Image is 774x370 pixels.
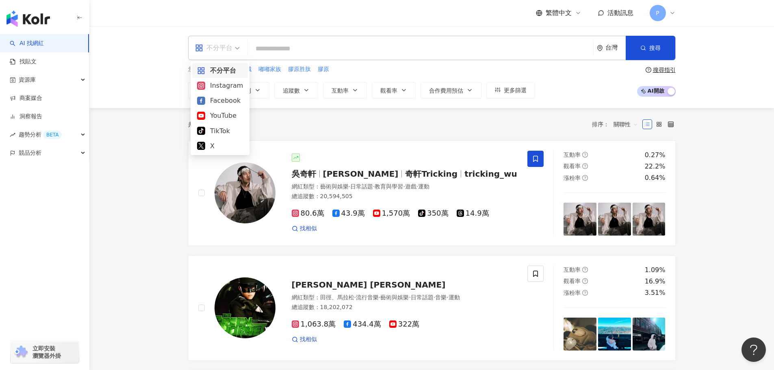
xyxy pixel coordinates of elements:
div: 總追蹤數 ： 20,594,505 [292,193,518,201]
span: 互動率 [332,87,349,94]
button: 類型 [188,82,226,98]
a: 洞察報告 [10,113,42,121]
span: 田徑、馬拉松 [320,294,354,301]
img: post-image [633,203,666,236]
img: post-image [633,318,666,351]
img: KOL Avatar [215,277,275,338]
div: 0.64% [645,173,666,182]
div: 台灣 [605,44,626,51]
span: 互動率 [564,266,581,273]
div: Instagram [197,80,243,91]
span: 繁體中文 [546,9,572,17]
span: 合作費用預估 [429,87,463,94]
span: question-circle [582,290,588,296]
button: 合作費用預估 [421,82,481,98]
button: 更多篩選 [486,82,535,98]
a: 找貼文 [10,58,37,66]
span: 43.9萬 [332,209,365,218]
img: post-image [564,203,596,236]
span: 1,063.8萬 [292,320,336,329]
img: KOL Avatar [215,162,275,223]
span: · [379,294,380,301]
span: 吳奇軒 [292,169,316,179]
span: 嘟嘟家族 [258,65,281,74]
img: post-image [598,318,631,351]
span: · [409,294,410,301]
span: · [373,183,375,190]
button: 觀看率 [372,82,416,98]
span: 遊戲 [405,183,416,190]
span: 流行音樂 [356,294,379,301]
div: 網紅類型 ： [292,183,518,191]
span: 搜尋 [649,45,661,51]
span: 活動訊息 [607,9,633,17]
div: 排序： [592,118,642,131]
span: 運動 [449,294,460,301]
span: 追蹤數 [283,87,300,94]
span: 14.9萬 [457,209,489,218]
a: 找相似 [292,225,317,233]
span: 80.6萬 [292,209,324,218]
span: · [447,294,448,301]
span: 觀看率 [564,163,581,169]
button: 追蹤數 [274,82,318,98]
img: post-image [564,318,596,351]
span: [PERSON_NAME] [PERSON_NAME] [292,280,446,290]
iframe: Help Scout Beacon - Open [741,338,766,362]
span: 更多篩選 [504,87,527,93]
div: 不分平台 [195,41,232,54]
div: 網紅類型 ： [292,294,518,302]
span: 音樂 [435,294,447,301]
span: 找相似 [300,225,317,233]
span: 資源庫 [19,71,36,89]
div: 0.27% [645,151,666,160]
span: 藝術與娛樂 [320,183,349,190]
span: 立即安裝 瀏覽器外掛 [33,345,61,359]
div: 不分平台 [197,65,243,76]
div: 22.2% [645,162,666,171]
span: 膠原 [318,65,329,74]
img: chrome extension [13,346,29,359]
span: tricking_wu [464,169,517,179]
button: 互動率 [323,82,367,98]
span: question-circle [646,67,651,73]
img: logo [7,11,50,27]
span: appstore [197,67,205,75]
button: 嘟嘟家族 [258,65,282,74]
span: question-circle [582,267,588,273]
a: 找相似 [292,335,317,344]
span: 322萬 [389,320,419,329]
span: 350萬 [418,209,448,218]
button: 膠原胜肽 [288,65,311,74]
a: KOL Avatar[PERSON_NAME] [PERSON_NAME]網紅類型：田徑、馬拉松·流行音樂·藝術與娛樂·日常話題·音樂·運動總追蹤數：18,202,0721,063.8萬434.... [188,255,676,361]
div: 1.09% [645,266,666,275]
span: question-circle [582,152,588,158]
span: 趨勢分析 [19,125,62,144]
span: [PERSON_NAME] [323,169,399,179]
div: 共 筆 [188,121,226,128]
span: 漲粉率 [564,175,581,181]
span: 您可能感興趣： [188,65,228,74]
span: 互動率 [564,151,581,158]
div: Facebook [197,95,243,106]
div: BETA [43,131,62,139]
span: P [656,9,659,17]
button: 搜尋 [626,36,675,60]
span: appstore [195,44,203,52]
span: · [354,294,356,301]
span: 觀看率 [380,87,397,94]
img: post-image [598,203,631,236]
div: 總追蹤數 ： 18,202,072 [292,303,518,312]
span: 運動 [418,183,429,190]
span: 奇軒Tricking [405,169,457,179]
span: 434.4萬 [344,320,381,329]
span: · [349,183,350,190]
span: 競品分析 [19,144,41,162]
span: · [434,294,435,301]
div: X [197,141,243,151]
div: 3.51% [645,288,666,297]
span: · [416,183,418,190]
span: question-circle [582,175,588,181]
span: 關聯性 [614,118,638,131]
